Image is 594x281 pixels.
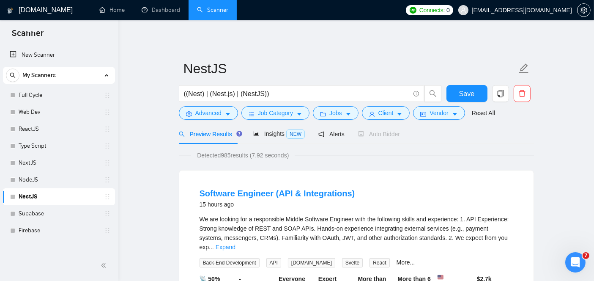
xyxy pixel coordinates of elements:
span: edit [518,63,529,74]
span: search [6,72,19,78]
span: [DOMAIN_NAME] [288,258,335,267]
span: Preview Results [179,131,240,138]
span: NEW [286,129,305,139]
button: idcardVendorcaret-down [413,106,465,120]
input: Search Freelance Jobs... [184,88,410,99]
a: NestJS [19,188,99,205]
span: holder [104,176,111,183]
span: Jobs [329,108,342,118]
span: setting [578,7,590,14]
a: Firebase [19,222,99,239]
button: setting [577,3,591,17]
span: Detected 985 results (7.92 seconds) [191,151,295,160]
span: holder [104,227,111,234]
span: Client [378,108,394,118]
span: caret-down [397,111,402,117]
span: 7 [583,252,589,259]
span: double-left [101,261,109,270]
div: 15 hours ago [200,199,355,209]
span: Alerts [318,131,345,138]
a: Web Dev [19,104,99,121]
img: 🇺🇸 [438,274,443,280]
span: My Scanners [22,67,56,84]
span: search [425,90,441,97]
span: copy [493,90,509,97]
span: bars [249,111,255,117]
a: dashboardDashboard [142,6,180,14]
span: ... [209,244,214,251]
div: We are looking for a responsible Middle Software Engineer with the following skills and experienc... [200,215,513,252]
span: area-chart [253,131,259,137]
span: user [369,111,375,117]
span: delete [514,90,530,97]
li: My Scanners [3,67,115,239]
button: copy [492,85,509,102]
button: settingAdvancedcaret-down [179,106,238,120]
a: Supabase [19,205,99,222]
span: Auto Bidder [358,131,400,138]
span: idcard [420,111,426,117]
span: user [460,7,466,13]
span: Svelte [342,258,363,267]
span: Connects: [419,6,445,15]
a: setting [577,7,591,14]
span: holder [104,210,111,217]
span: setting [186,111,192,117]
img: upwork-logo.png [410,7,416,14]
div: Tooltip anchor [235,130,243,138]
span: React [370,258,389,267]
input: Scanner name... [183,58,517,79]
button: delete [514,85,531,102]
span: Save [459,88,474,99]
span: robot [358,131,364,137]
span: Job Category [258,108,293,118]
span: holder [104,126,111,132]
a: More... [397,259,415,266]
span: info-circle [413,91,419,96]
span: caret-down [225,111,231,117]
span: holder [104,193,111,200]
button: folderJobscaret-down [313,106,359,120]
li: New Scanner [3,47,115,63]
span: caret-down [296,111,302,117]
span: Back-End Development [200,258,260,267]
a: Reset All [472,108,495,118]
span: search [179,131,185,137]
span: Insights [253,130,305,137]
span: caret-down [452,111,458,117]
button: search [424,85,441,102]
span: Scanner [5,27,50,45]
a: ReactJS [19,121,99,138]
img: logo [7,4,13,17]
span: API [266,258,281,267]
a: New Scanner [10,47,108,63]
span: 0 [446,6,450,15]
span: folder [320,111,326,117]
a: NodeJS [19,171,99,188]
button: userClientcaret-down [362,106,410,120]
a: NextJS [19,154,99,171]
button: search [6,69,19,82]
a: Software Engineer (API & Integrations) [200,189,355,198]
a: Type Script [19,138,99,154]
a: searchScanner [197,6,228,14]
span: holder [104,143,111,149]
span: notification [318,131,324,137]
span: holder [104,109,111,116]
span: caret-down [345,111,351,117]
a: homeHome [99,6,125,14]
a: Full Cycle [19,87,99,104]
span: Advanced [195,108,222,118]
span: Vendor [430,108,448,118]
a: Expand [216,244,235,251]
button: barsJob Categorycaret-down [241,106,309,120]
button: Save [446,85,487,102]
iframe: Intercom live chat [565,252,586,273]
span: holder [104,160,111,166]
span: holder [104,92,111,99]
